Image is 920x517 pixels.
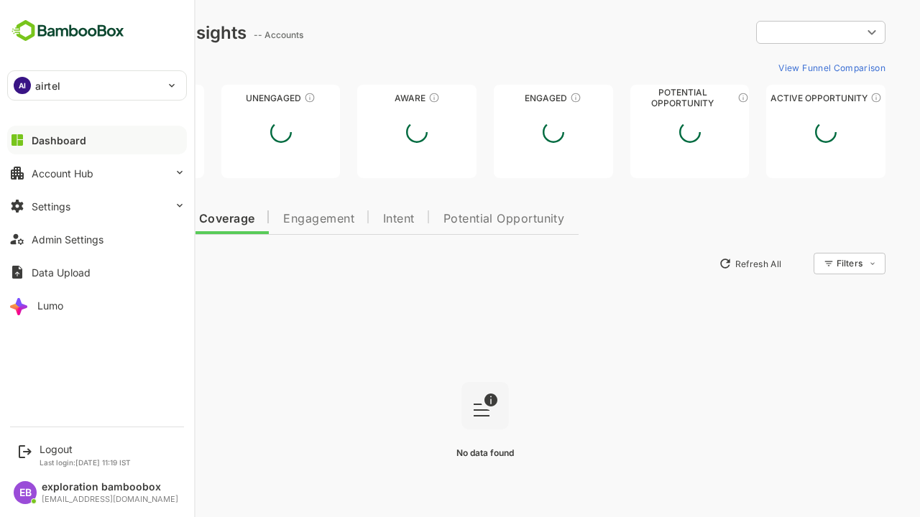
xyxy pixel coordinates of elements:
[203,29,257,40] ag: -- Accounts
[34,93,154,103] div: Unreached
[42,481,178,493] div: exploration bamboobox
[254,92,265,103] div: These accounts have not shown enough engagement and need nurturing
[333,213,364,225] span: Intent
[35,78,60,93] p: airtel
[820,92,832,103] div: These accounts have open opportunities which might be at any of the Sales Stages
[233,213,304,225] span: Engagement
[40,443,131,455] div: Logout
[7,225,187,253] button: Admin Settings
[687,92,699,103] div: These accounts are MQAs and can be passed on to Inside Sales
[580,93,699,103] div: Potential Opportunity
[32,266,91,279] div: Data Upload
[32,167,93,180] div: Account Hub
[34,251,139,276] button: New Insights
[32,200,70,213] div: Settings
[706,19,835,45] div: ​
[393,213,515,225] span: Potential Opportunity
[117,92,129,103] div: These accounts have not been engaged with for a defined time period
[14,481,37,504] div: EB
[171,93,290,103] div: Unengaged
[34,22,196,43] div: Dashboard Insights
[716,93,835,103] div: Active Opportunity
[14,77,31,94] div: AI
[8,71,186,100] div: AIairtel
[7,192,187,220] button: Settings
[443,93,563,103] div: Engaged
[307,93,426,103] div: Aware
[32,134,86,146] div: Dashboard
[42,495,178,504] div: [EMAIL_ADDRESS][DOMAIN_NAME]
[662,252,737,275] button: Refresh All
[32,233,103,246] div: Admin Settings
[406,447,464,458] span: No data found
[7,17,129,45] img: BambooboxFullLogoMark.5f36c76dfaba33ec1ec1367b70bb1252.svg
[7,159,187,187] button: Account Hub
[7,126,187,154] button: Dashboard
[786,258,812,269] div: Filters
[520,92,531,103] div: These accounts are warm, further nurturing would qualify them to MQAs
[40,458,131,467] p: Last login: [DATE] 11:19 IST
[7,258,187,287] button: Data Upload
[7,291,187,320] button: Lumo
[785,251,835,276] div: Filters
[37,299,63,312] div: Lumo
[49,213,204,225] span: Data Quality and Coverage
[722,56,835,79] button: View Funnel Comparison
[378,92,390,103] div: These accounts have just entered the buying cycle and need further nurturing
